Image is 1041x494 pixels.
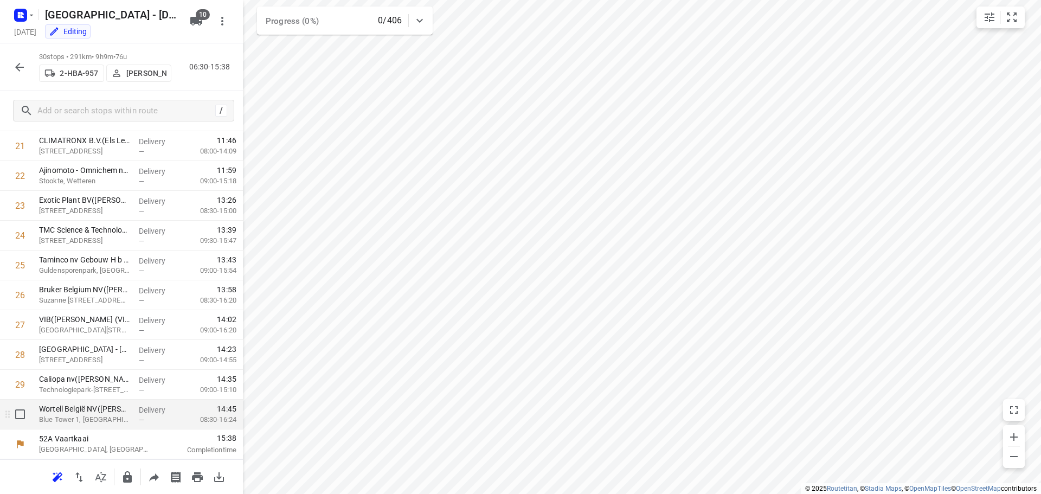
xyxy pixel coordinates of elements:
[15,290,25,300] div: 26
[165,445,236,455] p: Completion time
[139,196,179,207] p: Delivery
[139,147,144,156] span: —
[217,374,236,384] span: 14:35
[39,65,104,82] button: 2-HBA-957
[139,226,179,236] p: Delivery
[126,69,166,78] p: [PERSON_NAME]
[139,315,179,326] p: Delivery
[39,414,130,425] p: Blue Tower 1, [GEOGRAPHIC_DATA]
[39,325,130,336] p: Suzanne Tassierstraat 1, Gent
[183,146,236,157] p: 08:00-14:09
[39,295,130,306] p: Suzanne Tassierstraat 1, Zwijnaarde
[39,344,130,355] p: Easi Gent - 3 square Village Business Center(Tinneke Van Hauwermeir (Easi gent))
[10,25,41,38] h5: Project date
[183,355,236,365] p: 09:00-14:55
[183,206,236,216] p: 08:30-15:00
[183,265,236,276] p: 09:00-15:54
[956,485,1001,492] a: OpenStreetMap
[60,69,98,78] p: 2-HBA-957
[39,355,130,365] p: Rijvisschestraat 124, Zwijnaarde
[39,52,171,62] p: 30 stops • 291km • 9h9m
[139,297,144,305] span: —
[15,320,25,330] div: 27
[115,53,127,61] span: 76u
[217,195,236,206] span: 13:26
[39,135,130,146] p: CLIMATRONX B.V.(Els Lemarcq)
[183,176,236,187] p: 09:00-15:18
[15,350,25,360] div: 28
[139,345,179,356] p: Delivery
[15,260,25,271] div: 25
[90,471,112,482] span: Sort by time window
[37,102,215,119] input: Add or search stops within route
[266,16,319,26] span: Progress (0%)
[9,403,31,425] span: Select
[39,224,130,235] p: TMC Science & Technology - Merelbeke(Madelaine Cidanal)
[1001,7,1023,28] button: Fit zoom
[183,295,236,306] p: 08:30-16:20
[39,284,130,295] p: Bruker Belgium NV([PERSON_NAME])
[208,471,230,482] span: Download route
[139,405,179,415] p: Delivery
[257,7,433,35] div: Progress (0%)0/406
[196,9,210,20] span: 10
[15,230,25,241] div: 24
[106,65,171,82] button: [PERSON_NAME]
[217,254,236,265] span: 13:43
[39,146,130,157] p: [STREET_ADDRESS]
[39,433,152,444] p: 52A Vaartkaai
[217,135,236,146] span: 11:46
[165,471,187,482] span: Print shipping labels
[976,7,1025,28] div: small contained button group
[139,136,179,147] p: Delivery
[217,165,236,176] span: 11:59
[185,10,207,32] button: 10
[68,471,90,482] span: Reverse route
[143,471,165,482] span: Share route
[217,284,236,295] span: 13:58
[139,326,144,335] span: —
[39,206,130,216] p: [STREET_ADDRESS]
[183,414,236,425] p: 08:30-16:24
[215,105,227,117] div: /
[805,485,1037,492] li: © 2025 , © , © © contributors
[39,403,130,414] p: Wortell België NV(Els Van Bockstaele)
[47,471,68,482] span: Reoptimize route
[39,165,130,176] p: Ajinomoto - Omnichem nv(Erik Van Geit (Ajinomoto))
[15,201,25,211] div: 23
[39,265,130,276] p: Guldensporenpark, Merelbeke
[117,466,138,488] button: Lock route
[189,61,234,73] p: 06:30-15:38
[139,356,144,364] span: —
[211,10,233,32] button: More
[217,344,236,355] span: 14:23
[139,237,144,245] span: —
[217,403,236,414] span: 14:45
[217,314,236,325] span: 14:02
[139,386,144,394] span: —
[39,384,130,395] p: Technologiepark-Zwijnaarde 122, Zwijnaarde
[139,207,144,215] span: —
[139,255,179,266] p: Delivery
[865,485,902,492] a: Stadia Maps
[979,7,1000,28] button: Map settings
[39,374,130,384] p: Caliopa nv(Steven De Bruyckere (Caliopa))
[41,6,181,23] h5: Rename
[15,141,25,151] div: 21
[39,195,130,206] p: Exotic Plant BV(Nathalie Coigné)
[378,14,402,27] p: 0/406
[39,314,130,325] p: VIB(Daniël Bauwens (VIB))
[39,444,152,455] p: [GEOGRAPHIC_DATA], [GEOGRAPHIC_DATA]
[39,176,130,187] p: Stookte, Wetteren
[39,254,130,265] p: Taminco nv Gebouw H b 74(Ann Dhondt (Taminco))
[139,375,179,386] p: Delivery
[15,171,25,181] div: 22
[39,235,130,246] p: Guldensporenpark 2, Merelbeke
[139,416,144,424] span: —
[15,380,25,390] div: 29
[139,166,179,177] p: Delivery
[113,53,115,61] span: •
[165,433,236,444] span: 15:38
[183,325,236,336] p: 09:00-16:20
[183,384,236,395] p: 09:00-15:10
